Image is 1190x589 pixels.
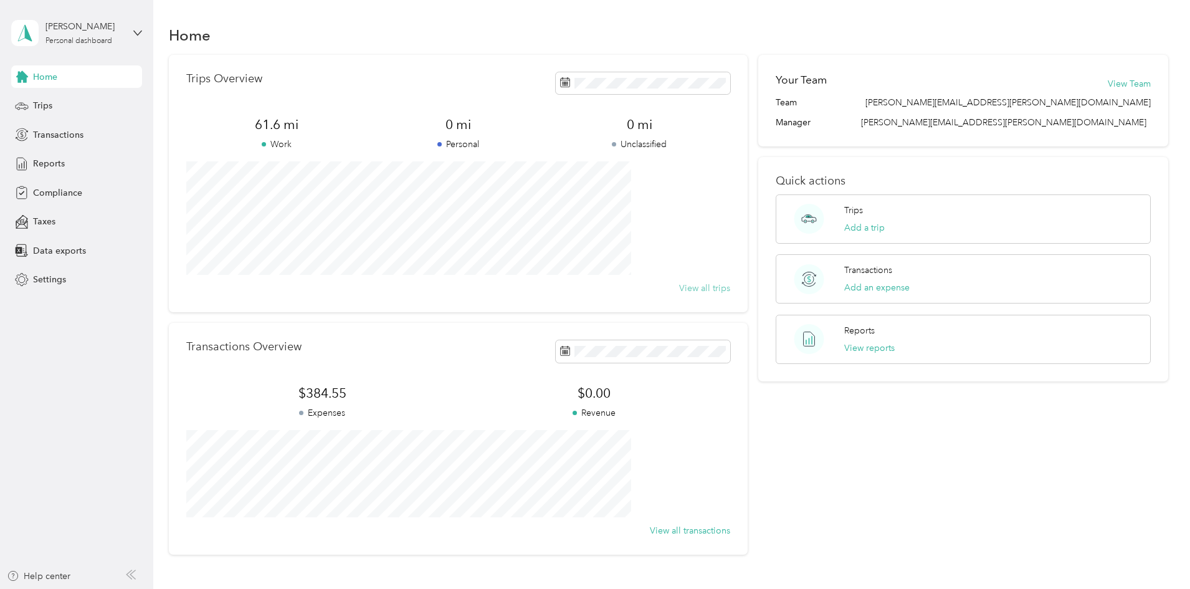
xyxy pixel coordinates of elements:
span: Home [33,70,57,84]
p: Revenue [458,406,730,419]
p: Trips [844,204,863,217]
button: View all trips [679,282,730,295]
span: Team [776,96,797,109]
button: Add an expense [844,281,910,294]
span: 61.6 mi [186,116,368,133]
p: Reports [844,324,875,337]
p: Trips Overview [186,72,262,85]
button: View all transactions [650,524,730,537]
span: [PERSON_NAME][EMAIL_ADDRESS][PERSON_NAME][DOMAIN_NAME] [865,96,1151,109]
iframe: Everlance-gr Chat Button Frame [1120,519,1190,589]
button: View Team [1108,77,1151,90]
span: Compliance [33,186,82,199]
span: Trips [33,99,52,112]
span: $384.55 [186,385,458,402]
div: Personal dashboard [45,37,112,45]
h1: Home [169,29,211,42]
span: Transactions [33,128,83,141]
span: Data exports [33,244,86,257]
button: Add a trip [844,221,885,234]
p: Quick actions [776,175,1151,188]
span: [PERSON_NAME][EMAIL_ADDRESS][PERSON_NAME][DOMAIN_NAME] [861,117,1146,128]
span: $0.00 [458,385,730,402]
span: Reports [33,157,65,170]
span: 0 mi [549,116,730,133]
p: Unclassified [549,138,730,151]
p: Transactions Overview [186,340,302,353]
span: 0 mi [368,116,549,133]
span: Manager [776,116,811,129]
div: [PERSON_NAME] [45,20,123,33]
span: Settings [33,273,66,286]
p: Personal [368,138,549,151]
button: View reports [844,342,895,355]
p: Transactions [844,264,892,277]
p: Expenses [186,406,458,419]
h2: Your Team [776,72,827,88]
p: Work [186,138,368,151]
span: Taxes [33,215,55,228]
button: Help center [7,570,70,583]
